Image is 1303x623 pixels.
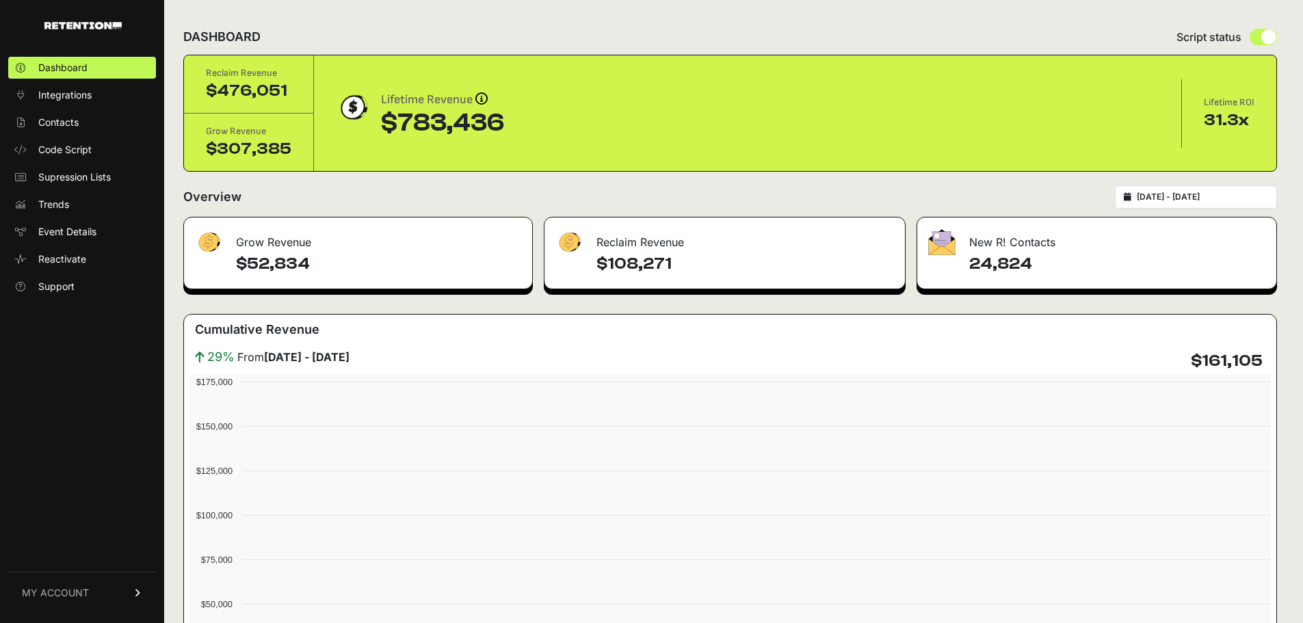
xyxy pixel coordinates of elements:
[38,170,111,184] span: Supression Lists
[44,22,122,29] img: Retention.com
[38,143,92,157] span: Code Script
[544,217,905,259] div: Reclaim Revenue
[8,194,156,215] a: Trends
[183,27,261,47] h2: DASHBOARD
[1204,96,1254,109] div: Lifetime ROI
[1204,109,1254,131] div: 31.3x
[196,421,233,432] text: $150,000
[596,253,894,275] h4: $108,271
[206,124,291,138] div: Grow Revenue
[264,350,350,364] strong: [DATE] - [DATE]
[183,187,241,207] h2: Overview
[8,572,156,613] a: MY ACCOUNT
[1176,29,1241,45] span: Script status
[381,90,504,109] div: Lifetime Revenue
[38,88,92,102] span: Integrations
[196,377,233,387] text: $175,000
[201,555,233,565] text: $75,000
[237,349,350,365] span: From
[38,198,69,211] span: Trends
[8,57,156,79] a: Dashboard
[917,217,1276,259] div: New R! Contacts
[8,221,156,243] a: Event Details
[184,217,532,259] div: Grow Revenue
[38,116,79,129] span: Contacts
[8,248,156,270] a: Reactivate
[8,276,156,297] a: Support
[8,166,156,188] a: Supression Lists
[38,252,86,266] span: Reactivate
[8,139,156,161] a: Code Script
[207,347,235,367] span: 29%
[38,61,88,75] span: Dashboard
[555,229,583,256] img: fa-dollar-13500eef13a19c4ab2b9ed9ad552e47b0d9fc28b02b83b90ba0e00f96d6372e9.png
[206,138,291,160] div: $307,385
[201,599,233,609] text: $50,000
[22,586,89,600] span: MY ACCOUNT
[196,466,233,476] text: $125,000
[8,111,156,133] a: Contacts
[196,510,233,520] text: $100,000
[381,109,504,137] div: $783,436
[236,253,521,275] h4: $52,834
[38,225,96,239] span: Event Details
[8,84,156,106] a: Integrations
[195,320,319,339] h3: Cumulative Revenue
[1191,350,1263,372] h4: $161,105
[195,229,222,256] img: fa-dollar-13500eef13a19c4ab2b9ed9ad552e47b0d9fc28b02b83b90ba0e00f96d6372e9.png
[206,80,291,102] div: $476,051
[206,66,291,80] div: Reclaim Revenue
[928,229,956,255] img: fa-envelope-19ae18322b30453b285274b1b8af3d052b27d846a4fbe8435d1a52b978f639a2.png
[38,280,75,293] span: Support
[969,253,1265,275] h4: 24,824
[336,90,370,124] img: dollar-coin-05c43ed7efb7bc0c12610022525b4bbbb207c7efeef5aecc26f025e68dcafac9.png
